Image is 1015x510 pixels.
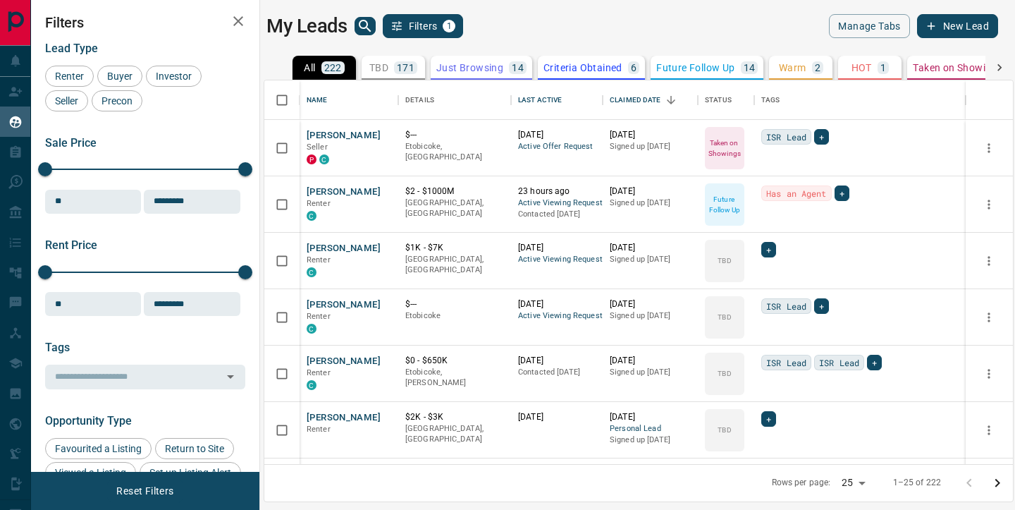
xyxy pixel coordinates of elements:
button: [PERSON_NAME] [307,242,381,255]
p: [GEOGRAPHIC_DATA], [GEOGRAPHIC_DATA] [405,423,504,445]
span: Renter [307,199,331,208]
p: Etobicoke, [GEOGRAPHIC_DATA] [405,141,504,163]
span: Seller [50,95,83,107]
span: Return to Site [160,443,229,454]
p: [DATE] [518,129,596,141]
div: Renter [45,66,94,87]
div: Last Active [518,80,562,120]
p: [DATE] [518,298,596,310]
p: 171 [397,63,414,73]
p: $2 - $1000M [405,186,504,198]
p: $--- [405,129,504,141]
div: property.ca [307,154,316,164]
span: Renter [50,71,89,82]
span: Renter [307,425,331,434]
span: + [872,356,877,370]
span: ISR Lead [819,356,859,370]
span: + [819,130,824,144]
button: more [978,420,999,441]
div: Last Active [511,80,603,120]
p: Contacted [DATE] [518,367,596,378]
button: search button [355,17,376,35]
span: Viewed a Listing [50,467,131,478]
span: ISR Lead [766,356,806,370]
span: Opportunity Type [45,414,132,427]
span: Renter [307,255,331,265]
p: 14 [744,63,756,73]
p: [DATE] [610,298,691,310]
div: Investor [146,66,202,87]
div: Details [398,80,511,120]
span: Set up Listing Alert [144,467,236,478]
div: + [761,242,776,257]
span: Personal Lead [610,423,691,435]
div: Tags [761,80,780,120]
p: Contacted [DATE] [518,209,596,220]
p: Future Follow Up [706,194,743,215]
div: condos.ca [307,324,316,334]
div: + [814,298,829,314]
p: Signed up [DATE] [610,435,691,446]
span: Sale Price [45,136,97,150]
p: [DATE] [518,355,596,367]
div: Claimed Date [603,80,698,120]
div: Tags [754,80,966,120]
span: Buyer [102,71,137,82]
button: New Lead [917,14,998,38]
h1: My Leads [266,15,347,37]
span: Investor [151,71,197,82]
span: + [766,243,771,257]
button: Reset Filters [107,479,183,503]
div: Details [405,80,434,120]
p: Signed up [DATE] [610,310,691,322]
span: Precon [97,95,137,107]
button: Manage Tabs [829,14,909,38]
button: [PERSON_NAME] [307,129,381,142]
p: [GEOGRAPHIC_DATA], [GEOGRAPHIC_DATA] [405,254,504,276]
div: Return to Site [155,438,234,459]
div: Buyer [97,66,142,87]
span: + [839,186,844,200]
button: Open [221,367,240,387]
div: Status [705,80,732,120]
p: 222 [324,63,342,73]
p: $1K - $7K [405,242,504,254]
p: Warm [779,63,806,73]
p: Signed up [DATE] [610,198,691,209]
p: $2K - $3K [405,411,504,423]
button: Go to next page [983,469,1011,497]
p: TBD [369,63,388,73]
div: condos.ca [307,380,316,390]
span: Active Offer Request [518,141,596,153]
button: [PERSON_NAME] [307,355,381,368]
button: [PERSON_NAME] [307,411,381,425]
p: Criteria Obtained [543,63,622,73]
button: [PERSON_NAME] [307,298,381,312]
span: ISR Lead [766,130,806,144]
div: condos.ca [307,267,316,277]
div: Claimed Date [610,80,661,120]
span: + [819,299,824,313]
p: TBD [718,312,731,322]
div: + [761,411,776,427]
p: [DATE] [518,242,596,254]
span: 1 [444,21,454,31]
p: [DATE] [610,186,691,198]
p: TBD [718,368,731,379]
p: [DATE] [610,129,691,141]
div: Viewed a Listing [45,462,136,483]
div: Favourited a Listing [45,438,152,459]
p: Just Browsing [436,63,503,73]
p: Signed up [DATE] [610,141,691,152]
div: Set up Listing Alert [140,462,241,483]
p: [DATE] [610,355,691,367]
span: Renter [307,368,331,377]
p: HOT [851,63,872,73]
p: Future Follow Up [656,63,734,73]
span: Active Viewing Request [518,310,596,322]
button: more [978,250,999,272]
div: 25 [836,473,870,493]
p: 6 [631,63,636,73]
p: Signed up [DATE] [610,254,691,265]
p: Rows per page: [772,477,831,489]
